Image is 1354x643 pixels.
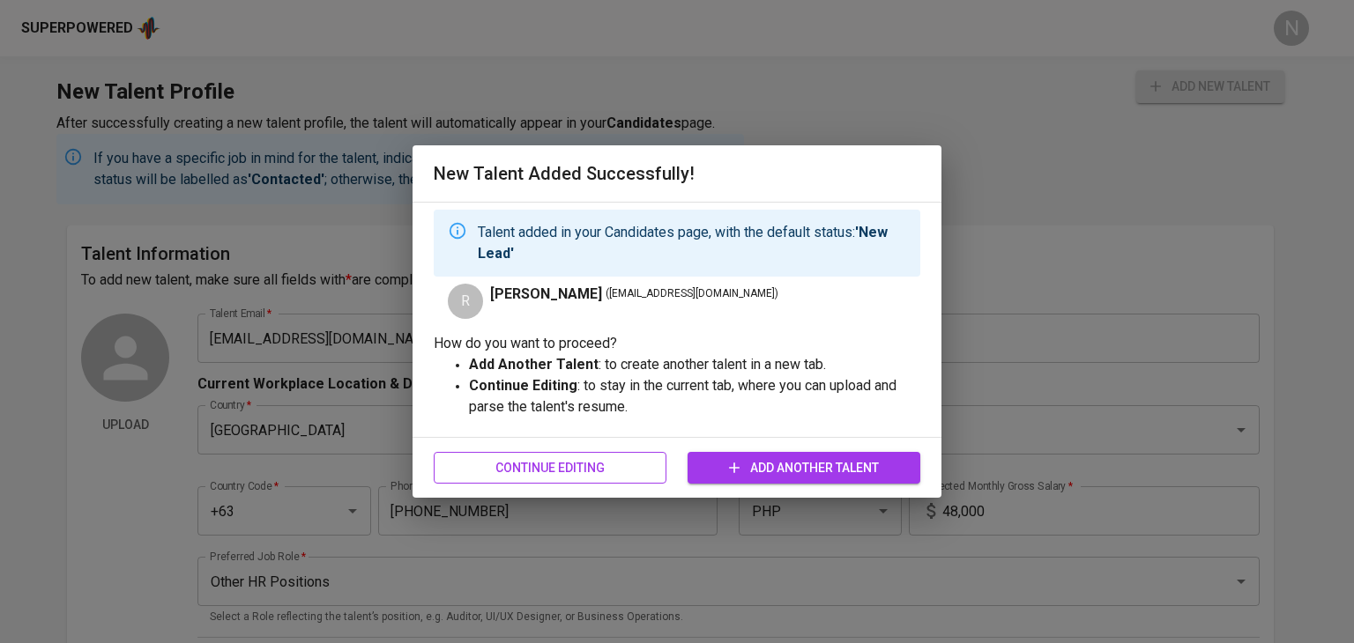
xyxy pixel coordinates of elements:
[448,457,652,479] span: Continue Editing
[688,452,920,484] button: Add Another Talent
[478,222,906,264] p: Talent added in your Candidates page, with the default status:
[434,159,920,188] h6: New Talent Added Successfully!
[469,356,599,373] strong: Add Another Talent
[702,457,906,479] span: Add Another Talent
[434,452,666,484] button: Continue Editing
[606,285,778,303] span: ( [EMAIL_ADDRESS][DOMAIN_NAME] )
[434,333,920,354] p: How do you want to proceed?
[469,375,920,418] p: : to stay in the current tab, where you can upload and parse the talent's resume.
[469,354,920,375] p: : to create another talent in a new tab.
[448,284,483,319] div: R
[469,377,577,394] strong: Continue Editing
[490,284,602,305] span: [PERSON_NAME]
[478,224,888,262] strong: 'New Lead'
